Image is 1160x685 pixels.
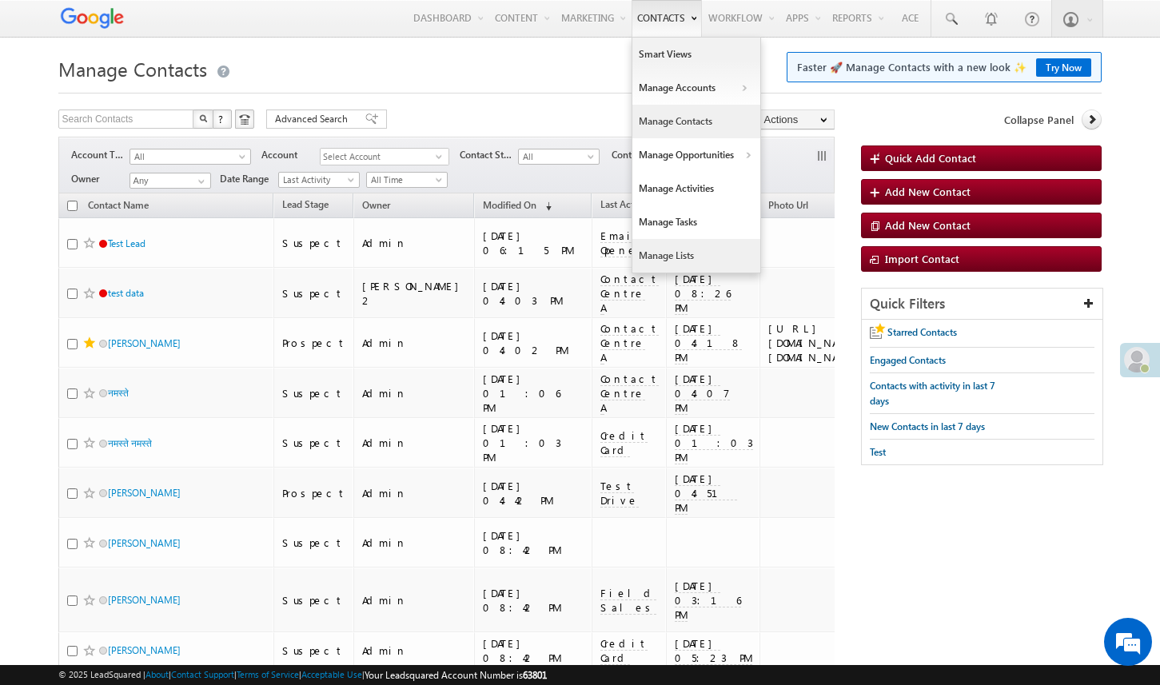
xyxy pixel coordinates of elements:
div: [DATE] 06:15 PM [483,229,584,257]
span: Quick Add Contact [885,151,976,165]
span: Owner [71,172,130,186]
span: Advanced Search [275,112,353,126]
div: [DATE] 08:42 PM [483,528,584,557]
span: [DATE] 08:26 PM [675,272,731,315]
a: All Time [366,172,448,188]
a: Show All Items [189,173,209,189]
img: Search [199,114,207,122]
span: Email Opened [600,229,652,257]
a: [PERSON_NAME] [108,337,181,349]
span: New Contacts in last 7 days [870,420,985,432]
a: Manage Lists [632,239,760,273]
a: Test Lead [108,237,145,249]
span: Your Leadsquared Account Number is [365,669,547,681]
div: Admin [362,436,467,450]
a: Contact Support [171,669,234,679]
a: [PERSON_NAME] [108,487,181,499]
a: Last Activity [278,172,360,188]
div: Suspect [282,286,346,301]
span: select [436,153,448,160]
a: Manage Accounts [632,71,760,105]
span: Add New Contact [885,218,971,232]
a: Acceptable Use [301,669,362,679]
a: About [145,669,169,679]
div: [PERSON_NAME] 2 [362,279,467,308]
div: Suspect [282,236,346,250]
span: ? [218,112,225,125]
div: Suspect [282,593,346,607]
span: Select Account [321,149,436,165]
div: Suspect [282,643,346,658]
span: Contact Stage [460,148,518,162]
a: Smart Views [632,38,760,71]
a: test data [108,287,144,299]
span: Lead Stage [282,198,329,210]
div: Admin [362,536,467,550]
div: [DATE] 04:03 PM [483,279,584,308]
span: [DATE] 04:07 PM [675,372,730,415]
a: Manage Activities [632,172,760,205]
span: All [130,149,241,164]
div: Quick Filters [862,289,1102,320]
span: Account [261,148,320,162]
span: Credit Card [600,428,648,457]
a: [PERSON_NAME] [108,537,181,549]
span: Owner [362,199,390,211]
div: [DATE] 04:02 PM [483,329,584,357]
a: Try Now [1036,58,1091,77]
div: Suspect [282,386,346,400]
a: All [130,149,251,165]
span: [DATE] 04:51 PM [675,472,737,515]
span: Contact Centre A [600,321,659,364]
span: Manage Contacts [58,56,207,82]
span: [DATE] 04:18 PM [675,321,742,364]
a: Contact Name [80,197,157,217]
span: All Time [367,173,443,187]
span: [DATE] 01:03 PM [675,421,753,464]
div: [DATE] 01:03 PM [483,421,584,464]
span: All [519,149,595,164]
div: Admin [362,236,467,250]
a: [PERSON_NAME] [108,644,181,656]
span: Test [870,446,886,458]
input: Check all records [67,201,78,211]
span: Modified On [483,199,536,211]
a: Modified On (sorted descending) [475,196,560,217]
div: [DATE] 04:42 PM [483,479,584,508]
span: Test Drive [600,479,639,508]
button: Actions [743,110,835,129]
span: Last Activity [279,173,355,187]
span: Collapse Panel [1004,113,1074,127]
span: Contact Centre A [600,372,659,415]
span: [DATE] 05:23 PM [675,636,752,665]
span: Field Sales [600,586,656,615]
span: Contact Source [612,148,670,162]
div: Suspect [282,536,346,550]
div: Admin [362,593,467,607]
a: Terms of Service [237,669,299,679]
span: [DATE] 03:16 PM [675,579,741,622]
span: (sorted descending) [539,200,552,213]
div: [URL][DOMAIN_NAME][DOMAIN_NAME] [768,321,866,364]
a: Manage Contacts [632,105,760,138]
div: Admin [362,643,467,658]
a: नमस्ते [108,387,129,399]
div: Admin [362,486,467,500]
span: Import Contact [885,252,959,265]
span: Add New Contact [885,185,971,198]
span: Contact Centre A [600,272,659,315]
div: [DATE] 08:42 PM [483,636,584,665]
span: Account Type [71,148,130,162]
a: Lead Stage [274,196,337,217]
div: Admin [362,386,467,400]
a: Last Activity [592,196,660,217]
span: Faster 🚀 Manage Contacts with a new look ✨ [797,59,1091,75]
span: Starred Contacts [887,326,957,338]
div: [DATE] 01:06 PM [483,372,584,415]
div: Suspect [282,436,346,450]
span: © 2025 LeadSquared | | | | | [58,667,547,683]
div: Prospect [282,336,346,350]
button: ? [213,110,232,129]
a: Manage Tasks [632,205,760,239]
div: Prospect [282,486,346,500]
